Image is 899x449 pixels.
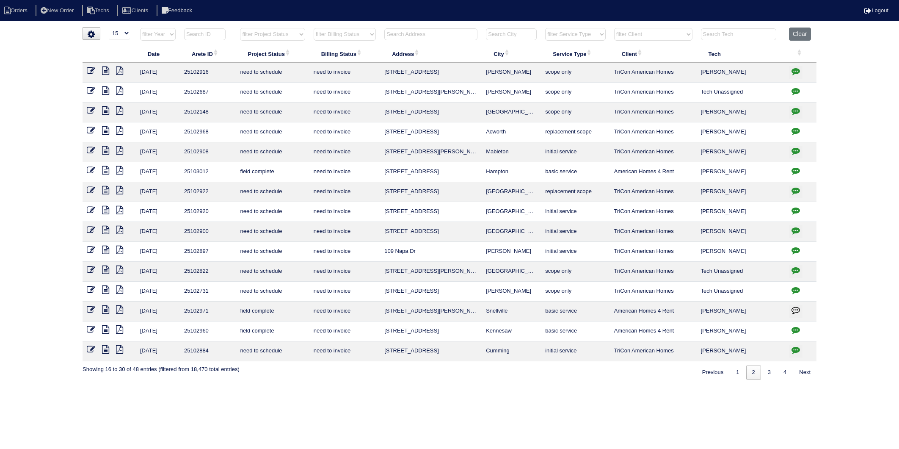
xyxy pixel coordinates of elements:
[541,262,609,282] td: scope only
[697,83,785,103] td: Tech Unassigned
[180,302,236,322] td: 25102971
[730,366,745,380] a: 1
[541,341,609,361] td: initial service
[309,142,380,162] td: need to invoice
[482,83,541,103] td: [PERSON_NAME]
[180,322,236,341] td: 25102960
[380,142,482,162] td: [STREET_ADDRESS][PERSON_NAME]
[486,28,537,40] input: Search City
[180,222,236,242] td: 25102900
[136,45,180,63] th: Date
[697,103,785,122] td: [PERSON_NAME]
[541,222,609,242] td: initial service
[482,262,541,282] td: [GEOGRAPHIC_DATA]
[380,341,482,361] td: [STREET_ADDRESS]
[789,28,811,41] button: Clear
[610,45,697,63] th: Client: activate to sort column ascending
[697,182,785,202] td: [PERSON_NAME]
[82,7,116,14] a: Techs
[482,222,541,242] td: [GEOGRAPHIC_DATA]
[541,142,609,162] td: initial service
[136,202,180,222] td: [DATE]
[236,262,309,282] td: need to schedule
[380,322,482,341] td: [STREET_ADDRESS]
[762,366,777,380] a: 3
[380,103,482,122] td: [STREET_ADDRESS]
[541,83,609,103] td: scope only
[697,202,785,222] td: [PERSON_NAME]
[610,222,697,242] td: TriCon American Homes
[482,63,541,83] td: [PERSON_NAME]
[610,282,697,302] td: TriCon American Homes
[610,142,697,162] td: TriCon American Homes
[136,302,180,322] td: [DATE]
[236,302,309,322] td: field complete
[309,122,380,142] td: need to invoice
[136,103,180,122] td: [DATE]
[380,202,482,222] td: [STREET_ADDRESS]
[136,222,180,242] td: [DATE]
[309,45,380,63] th: Billing Status: activate to sort column ascending
[697,45,785,63] th: Tech
[236,83,309,103] td: need to schedule
[793,366,816,380] a: Next
[697,282,785,302] td: Tech Unassigned
[184,28,226,40] input: Search ID
[380,302,482,322] td: [STREET_ADDRESS][PERSON_NAME]
[610,162,697,182] td: American Homes 4 Rent
[482,242,541,262] td: [PERSON_NAME]
[236,122,309,142] td: need to schedule
[864,7,888,14] a: Logout
[180,202,236,222] td: 25102920
[482,322,541,341] td: Kennesaw
[309,341,380,361] td: need to invoice
[697,242,785,262] td: [PERSON_NAME]
[541,282,609,302] td: scope only
[309,282,380,302] td: need to invoice
[309,222,380,242] td: need to invoice
[236,282,309,302] td: need to schedule
[610,242,697,262] td: TriCon American Homes
[309,302,380,322] td: need to invoice
[180,341,236,361] td: 25102884
[785,45,816,63] th: : activate to sort column ascending
[180,122,236,142] td: 25102968
[136,63,180,83] td: [DATE]
[180,182,236,202] td: 25102922
[610,302,697,322] td: American Homes 4 Rent
[136,262,180,282] td: [DATE]
[610,63,697,83] td: TriCon American Homes
[236,63,309,83] td: need to schedule
[380,122,482,142] td: [STREET_ADDRESS]
[541,302,609,322] td: basic service
[541,103,609,122] td: scope only
[482,142,541,162] td: Mableton
[482,45,541,63] th: City: activate to sort column ascending
[696,366,730,380] a: Previous
[610,83,697,103] td: TriCon American Homes
[697,162,785,182] td: [PERSON_NAME]
[136,322,180,341] td: [DATE]
[697,122,785,142] td: [PERSON_NAME]
[482,182,541,202] td: [GEOGRAPHIC_DATA]
[236,142,309,162] td: need to schedule
[136,83,180,103] td: [DATE]
[697,63,785,83] td: [PERSON_NAME]
[610,182,697,202] td: TriCon American Homes
[541,202,609,222] td: initial service
[36,5,80,17] li: New Order
[380,262,482,282] td: [STREET_ADDRESS][PERSON_NAME]
[180,103,236,122] td: 25102148
[541,63,609,83] td: scope only
[136,282,180,302] td: [DATE]
[236,202,309,222] td: need to schedule
[136,162,180,182] td: [DATE]
[180,242,236,262] td: 25102897
[541,162,609,182] td: basic service
[309,242,380,262] td: need to invoice
[180,162,236,182] td: 25103012
[482,282,541,302] td: [PERSON_NAME]
[309,83,380,103] td: need to invoice
[309,322,380,341] td: need to invoice
[309,63,380,83] td: need to invoice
